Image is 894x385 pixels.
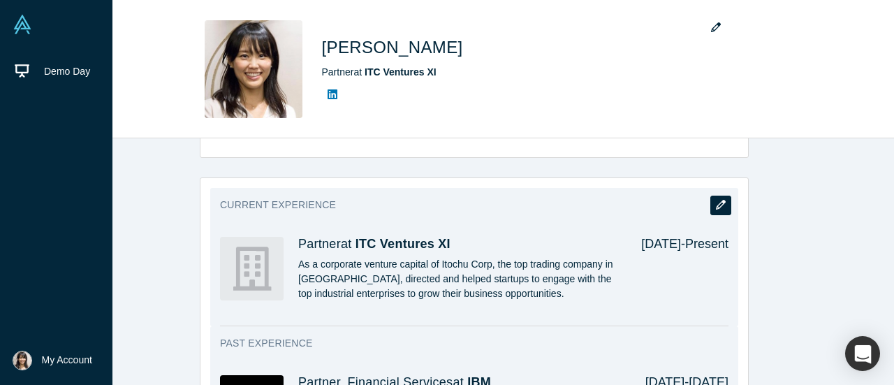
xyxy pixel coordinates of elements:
h3: Current Experience [220,198,709,212]
img: Asuka Yokouchi's Profile Image [205,20,302,118]
a: ITC Ventures XI [365,66,437,78]
span: Partner at [322,66,437,78]
img: Asuka Yokouchi's Account [13,351,32,370]
h4: Partner at [298,237,622,252]
div: [DATE] - Present [622,237,728,306]
p: As a corporate venture capital of Itochu Corp, the top trading company in [GEOGRAPHIC_DATA], dire... [298,257,622,301]
img: ITC Ventures XI's Logo [220,237,284,300]
span: Demo Day [44,66,90,77]
button: My Account [13,351,92,370]
img: Alchemist Vault Logo [13,15,32,34]
a: ITC Ventures XI [356,237,450,251]
h1: [PERSON_NAME] [322,35,463,60]
span: My Account [42,353,92,368]
h3: Past Experience [220,336,709,351]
